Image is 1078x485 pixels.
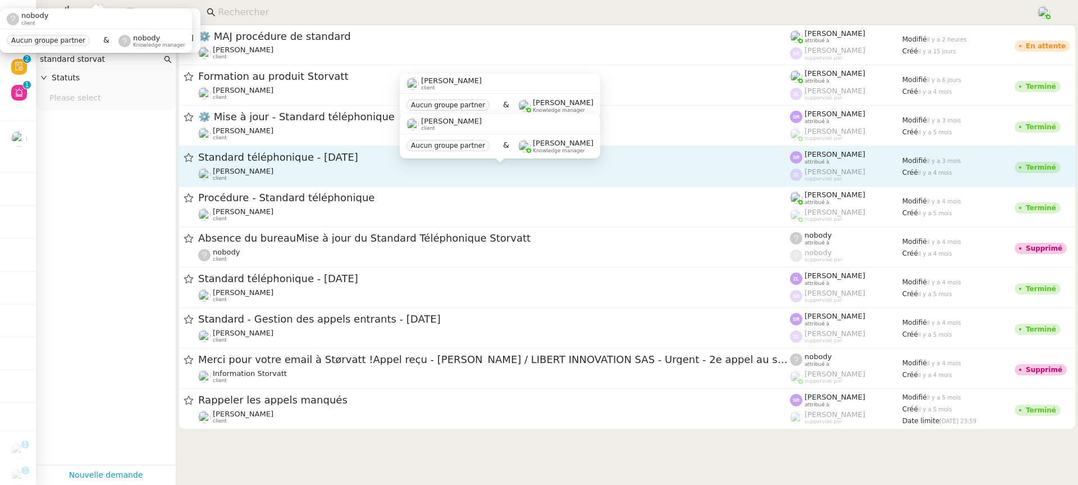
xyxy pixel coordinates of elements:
[790,271,902,286] app-user-label: attribué à
[21,441,29,448] nz-badge-sup: 1
[902,405,918,413] span: Créé
[533,139,593,147] span: [PERSON_NAME]
[406,140,490,151] nz-tag: Aucun groupe partner
[406,118,419,130] img: users%2FRcIDm4Xn1TPHYwgLThSv8RQYtaM2%2Favatar%2F95761f7a-40c3-4bb5-878d-fe785e6f95b2
[790,29,902,44] app-user-label: attribué à
[213,297,227,303] span: client
[902,209,918,217] span: Créé
[805,271,865,280] span: [PERSON_NAME]
[213,207,273,216] span: [PERSON_NAME]
[902,330,918,338] span: Créé
[902,238,927,246] span: Modifié
[805,200,829,206] span: attribué à
[790,88,802,100] img: svg
[518,139,593,153] app-user-label: Knowledge manager
[927,117,961,124] span: il y a 3 mois
[213,410,273,418] span: [PERSON_NAME]
[790,87,902,101] app-user-label: suppervisé par
[918,372,952,378] span: il y a 4 mois
[198,355,790,365] span: Merci pour votre email à Størvatt !Appel reçu - [PERSON_NAME] / LIBERT INNOVATION SAS - Urgent - ...
[213,337,227,343] span: client
[805,419,842,425] span: suppervisé par
[902,157,927,165] span: Modifié
[927,158,961,164] span: il y a 3 mois
[213,126,273,135] span: [PERSON_NAME]
[805,289,865,297] span: [PERSON_NAME]
[902,169,918,176] span: Créé
[790,352,902,367] app-user-label: attribué à
[36,67,176,89] div: Statuts
[805,361,829,368] span: attribué à
[198,207,790,222] app-user-detailed-label: client
[198,330,211,342] img: users%2FW4OQjB9BRtYK2an7yusO0WsYLsD3%2Favatar%2F28027066-518b-424c-8476-65f2e549ac29
[1026,407,1056,414] div: Terminé
[805,257,842,263] span: suppervisé par
[421,85,435,91] span: client
[213,86,273,94] span: [PERSON_NAME]
[805,176,842,182] span: suppervisé par
[790,128,802,140] img: users%2FyQfMwtYgTqhRP2YHWHmG2s2LYaD3%2Favatar%2Fprofile-pic.png
[927,198,961,205] span: il y a 4 mois
[118,34,185,48] app-user-label: Knowledge manager
[790,30,802,43] img: users%2FyQfMwtYgTqhRP2YHWHmG2s2LYaD3%2Favatar%2Fprofile-pic.png
[533,148,585,154] span: Knowledge manager
[805,248,832,257] span: nobody
[1026,205,1056,211] div: Terminé
[805,38,829,44] span: attribué à
[790,192,802,204] img: users%2FyQfMwtYgTqhRP2YHWHmG2s2LYaD3%2Favatar%2Fprofile-pic.png
[23,466,28,477] p: 1
[902,47,918,55] span: Créé
[213,329,273,337] span: [PERSON_NAME]
[213,135,227,141] span: client
[198,152,790,162] span: Standard téléphonique - [DATE]
[805,321,829,327] span: attribué à
[790,231,902,246] app-user-label: attribué à
[805,410,865,419] span: [PERSON_NAME]
[918,48,956,55] span: il y a 15 jours
[1038,6,1050,19] img: users%2FyQfMwtYgTqhRP2YHWHmG2s2LYaD3%2Favatar%2Fprofile-pic.png
[790,169,802,181] img: svg
[198,128,211,140] img: users%2FRcIDm4Xn1TPHYwgLThSv8RQYtaM2%2Favatar%2F95761f7a-40c3-4bb5-878d-fe785e6f95b2
[198,87,211,99] img: users%2FRcIDm4Xn1TPHYwgLThSv8RQYtaM2%2Favatar%2F95761f7a-40c3-4bb5-878d-fe785e6f95b2
[790,371,802,383] img: users%2FyQfMwtYgTqhRP2YHWHmG2s2LYaD3%2Favatar%2Fprofile-pic.png
[7,35,90,46] nz-tag: Aucun groupe partner
[406,99,490,111] nz-tag: Aucun groupe partner
[790,248,902,263] app-user-label: suppervisé par
[927,37,967,43] span: il y a 2 heures
[421,76,482,85] span: [PERSON_NAME]
[805,312,865,320] span: [PERSON_NAME]
[805,78,829,84] span: attribué à
[918,251,952,257] span: il y a 4 mois
[805,208,865,216] span: [PERSON_NAME]
[518,140,531,152] img: users%2FyQfMwtYgTqhRP2YHWHmG2s2LYaD3%2Favatar%2Fprofile-pic.png
[790,313,802,325] img: svg
[790,111,802,123] img: svg
[918,210,952,216] span: il y a 5 mois
[805,135,842,142] span: suppervisé par
[805,297,842,303] span: suppervisé par
[790,290,802,302] img: svg
[902,290,918,298] span: Créé
[790,167,902,182] app-user-label: suppervisé par
[40,53,162,66] input: Rechercher
[902,250,918,257] span: Créé
[213,288,273,297] span: [PERSON_NAME]
[790,393,902,407] app-user-label: attribué à
[1026,83,1056,90] div: Terminé
[198,167,790,182] app-user-detailed-label: client
[198,274,790,284] span: Standard téléphonique - [DATE]
[902,88,918,96] span: Créé
[927,395,961,401] span: il y a 5 mois
[790,330,802,343] img: svg
[805,280,829,287] span: attribué à
[1026,245,1062,252] div: Supprimé
[518,98,593,113] app-user-label: Knowledge manager
[198,71,790,81] span: Formation au produit Storvatt
[23,441,28,451] p: 1
[927,360,961,366] span: il y a 4 mois
[198,411,211,423] img: users%2FRcIDm4Xn1TPHYwgLThSv8RQYtaM2%2Favatar%2F95761f7a-40c3-4bb5-878d-fe785e6f95b2
[198,208,211,221] img: users%2FRcIDm4Xn1TPHYwgLThSv8RQYtaM2%2Favatar%2F95761f7a-40c3-4bb5-878d-fe785e6f95b2
[213,248,240,256] span: nobody
[805,69,865,78] span: [PERSON_NAME]
[790,70,802,83] img: users%2FyQfMwtYgTqhRP2YHWHmG2s2LYaD3%2Favatar%2Fprofile-pic.png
